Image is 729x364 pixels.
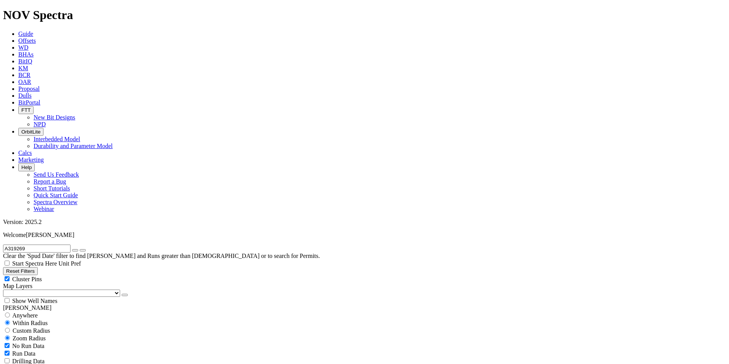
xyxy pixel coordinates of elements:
span: No Run Data [12,343,44,349]
button: Help [18,163,35,171]
a: Marketing [18,156,44,163]
button: Reset Filters [3,267,38,275]
a: Guide [18,31,33,37]
a: Report a Bug [34,178,66,185]
h1: NOV Spectra [3,8,726,22]
a: Spectra Overview [34,199,77,205]
a: Durability and Parameter Model [34,143,113,149]
span: Map Layers [3,283,32,289]
a: BHAs [18,51,34,58]
input: Start Spectra Here [5,261,10,266]
span: OrbitLite [21,129,40,135]
a: Interbedded Model [34,136,80,142]
a: OAR [18,79,31,85]
span: Within Radius [13,320,48,326]
span: Clear the 'Spud Date' filter to find [PERSON_NAME] and Runs greater than [DEMOGRAPHIC_DATA] or to... [3,253,320,259]
a: BitPortal [18,99,40,106]
span: Cluster Pins [12,276,42,282]
a: Calcs [18,150,32,156]
button: FTT [18,106,34,114]
input: Search [3,245,71,253]
span: Start Spectra Here [12,260,57,267]
a: Dulls [18,92,32,99]
a: KM [18,65,28,71]
a: Proposal [18,85,40,92]
a: WD [18,44,29,51]
a: Send Us Feedback [34,171,79,178]
span: Custom Radius [13,327,50,334]
span: [PERSON_NAME] [26,232,74,238]
span: Unit Pref [58,260,81,267]
div: Version: 2025.2 [3,219,726,225]
p: Welcome [3,232,726,238]
a: BitIQ [18,58,32,64]
span: FTT [21,107,31,113]
a: Quick Start Guide [34,192,78,198]
span: Anywhere [12,312,38,319]
a: New Bit Designs [34,114,75,121]
span: Zoom Radius [13,335,46,341]
span: Help [21,164,32,170]
a: NPD [34,121,46,127]
a: Offsets [18,37,36,44]
span: Show Well Names [12,298,57,304]
a: Short Tutorials [34,185,70,192]
a: Webinar [34,206,54,212]
span: Run Data [12,350,35,357]
button: OrbitLite [18,128,43,136]
div: [PERSON_NAME] [3,304,726,311]
a: BCR [18,72,31,78]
